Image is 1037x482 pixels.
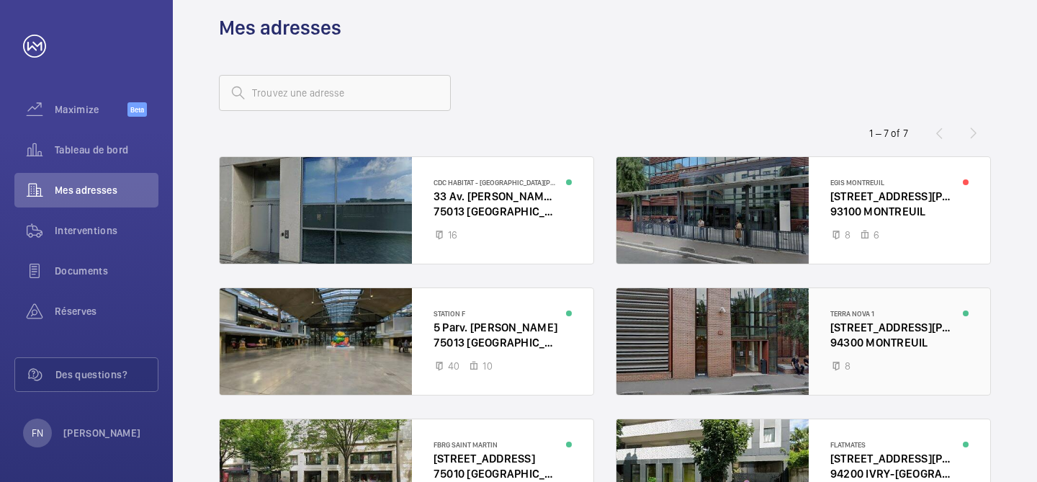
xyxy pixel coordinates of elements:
[869,126,908,140] div: 1 – 7 of 7
[55,183,158,197] span: Mes adresses
[55,264,158,278] span: Documents
[55,223,158,238] span: Interventions
[219,75,451,111] input: Trouvez une adresse
[55,367,158,382] span: Des questions?
[63,426,141,440] p: [PERSON_NAME]
[219,14,341,41] h1: Mes adresses
[55,102,127,117] span: Maximize
[127,102,147,117] span: Beta
[55,304,158,318] span: Réserves
[32,426,43,440] p: FN
[55,143,158,157] span: Tableau de bord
